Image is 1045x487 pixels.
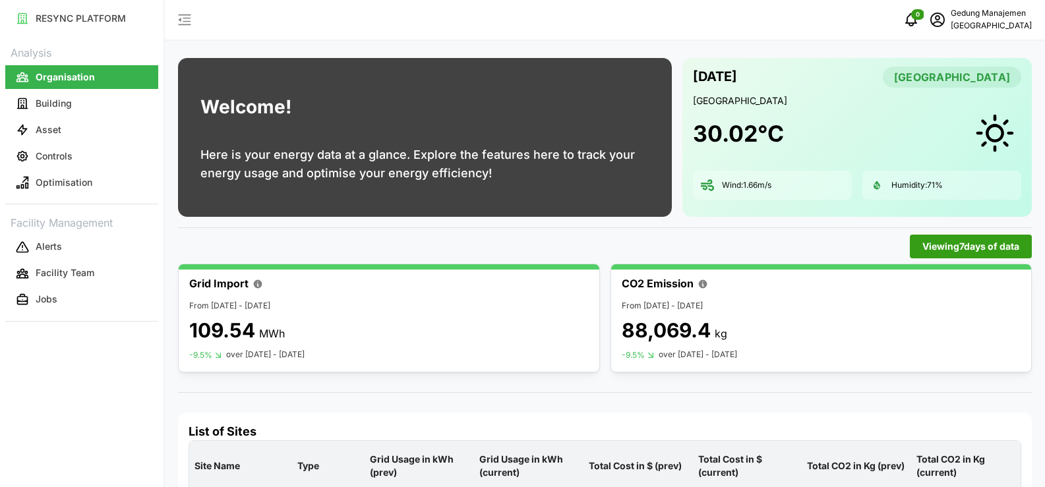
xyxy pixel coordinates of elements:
[5,117,158,143] a: Asset
[5,5,158,32] a: RESYNC PLATFORM
[693,94,1021,107] p: [GEOGRAPHIC_DATA]
[922,235,1019,258] span: Viewing 7 days of data
[622,275,694,292] p: CO2 Emission
[36,240,62,253] p: Alerts
[659,349,737,361] p: over [DATE] - [DATE]
[804,449,909,483] p: Total CO2 in Kg (prev)
[36,123,61,136] p: Asset
[5,42,158,61] p: Analysis
[5,212,158,231] p: Facility Management
[189,300,589,312] p: From [DATE] - [DATE]
[951,20,1032,32] p: [GEOGRAPHIC_DATA]
[894,67,1010,87] span: [GEOGRAPHIC_DATA]
[36,293,57,306] p: Jobs
[36,150,73,163] p: Controls
[951,7,1032,20] p: Gedung Manajemen
[189,318,255,342] p: 109.54
[924,7,951,33] button: schedule
[189,423,1021,440] h4: List of Sites
[5,169,158,196] a: Optimisation
[200,93,291,121] h1: Welcome!
[5,260,158,287] a: Facility Team
[295,449,363,483] p: Type
[715,326,727,342] p: kg
[5,234,158,260] a: Alerts
[36,176,92,189] p: Optimisation
[189,350,212,360] p: -9.5%
[189,275,249,292] p: Grid Import
[5,262,158,285] button: Facility Team
[693,66,737,88] p: [DATE]
[898,7,924,33] button: notifications
[259,326,285,342] p: MWh
[36,12,126,25] p: RESYNC PLATFORM
[622,350,645,360] p: -9.5%
[693,119,784,148] h1: 30.02 °C
[586,449,690,483] p: Total Cost in $ (prev)
[5,65,158,89] button: Organisation
[5,64,158,90] a: Organisation
[916,10,920,19] span: 0
[622,300,1021,312] p: From [DATE] - [DATE]
[5,7,158,30] button: RESYNC PLATFORM
[192,449,289,483] p: Site Name
[36,266,94,279] p: Facility Team
[891,180,943,191] p: Humidity: 71 %
[5,118,158,142] button: Asset
[5,235,158,259] button: Alerts
[5,90,158,117] a: Building
[5,144,158,168] button: Controls
[5,92,158,115] button: Building
[226,349,305,361] p: over [DATE] - [DATE]
[200,146,649,183] p: Here is your energy data at a glance. Explore the features here to track your energy usage and op...
[622,318,711,342] p: 88,069.4
[5,171,158,194] button: Optimisation
[910,235,1032,258] button: Viewing7days of data
[36,71,95,84] p: Organisation
[722,180,771,191] p: Wind: 1.66 m/s
[5,143,158,169] a: Controls
[36,97,72,110] p: Building
[5,287,158,313] a: Jobs
[5,288,158,312] button: Jobs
